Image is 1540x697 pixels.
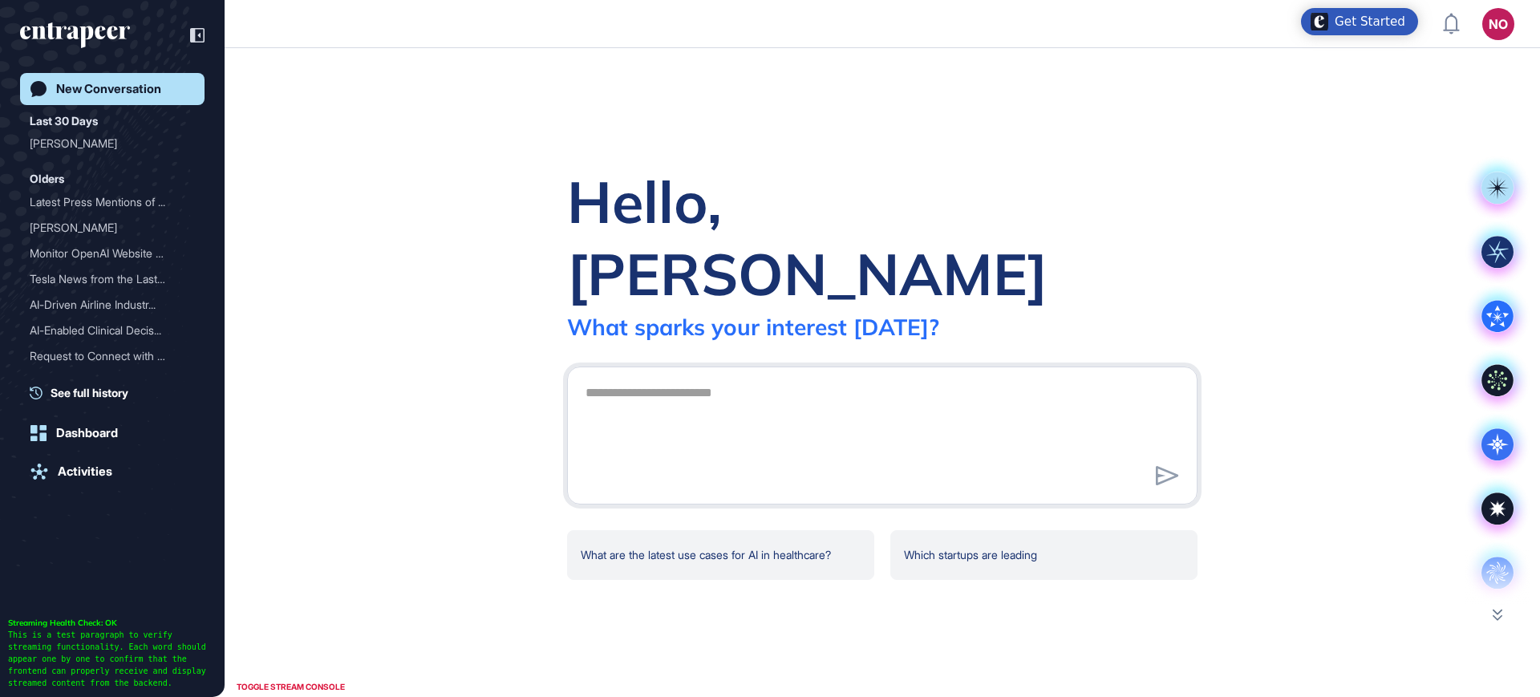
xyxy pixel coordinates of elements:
[30,215,182,241] div: [PERSON_NAME]
[20,456,205,488] a: Activities
[30,292,195,318] div: AI-Driven Airline Industry Updates
[30,369,195,395] div: Reese
[30,189,182,215] div: Latest Press Mentions of ...
[1335,14,1405,30] div: Get Started
[30,241,182,266] div: Monitor OpenAI Website Ac...
[567,313,939,341] div: What sparks your interest [DATE]?
[30,169,64,188] div: Olders
[56,82,161,96] div: New Conversation
[1311,13,1328,30] img: launcher-image-alternative-text
[30,266,195,292] div: Tesla News from the Last Two Weeks
[30,189,195,215] div: Latest Press Mentions of OpenAI
[30,131,195,156] div: Curie
[30,131,182,156] div: [PERSON_NAME]
[30,343,195,369] div: Request to Connect with Curie
[567,165,1198,310] div: Hello, [PERSON_NAME]
[30,111,98,131] div: Last 30 Days
[890,530,1198,580] div: Which startups are leading
[30,384,205,401] a: See full history
[20,417,205,449] a: Dashboard
[1482,8,1514,40] button: NO
[58,464,112,479] div: Activities
[30,318,195,343] div: AI-Enabled Clinical Decision Support Software for Infectious Disease Screening and AMR Program
[56,426,118,440] div: Dashboard
[567,530,874,580] div: What are the latest use cases for AI in healthcare?
[20,73,205,105] a: New Conversation
[30,369,182,395] div: [PERSON_NAME]
[30,318,182,343] div: AI-Enabled Clinical Decis...
[30,266,182,292] div: Tesla News from the Last ...
[20,22,130,48] div: entrapeer-logo
[1301,8,1418,35] div: Open Get Started checklist
[30,241,195,266] div: Monitor OpenAI Website Activity
[30,343,182,369] div: Request to Connect with C...
[30,292,182,318] div: AI-Driven Airline Industr...
[30,215,195,241] div: Reese
[51,384,128,401] span: See full history
[233,677,349,697] div: TOGGLE STREAM CONSOLE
